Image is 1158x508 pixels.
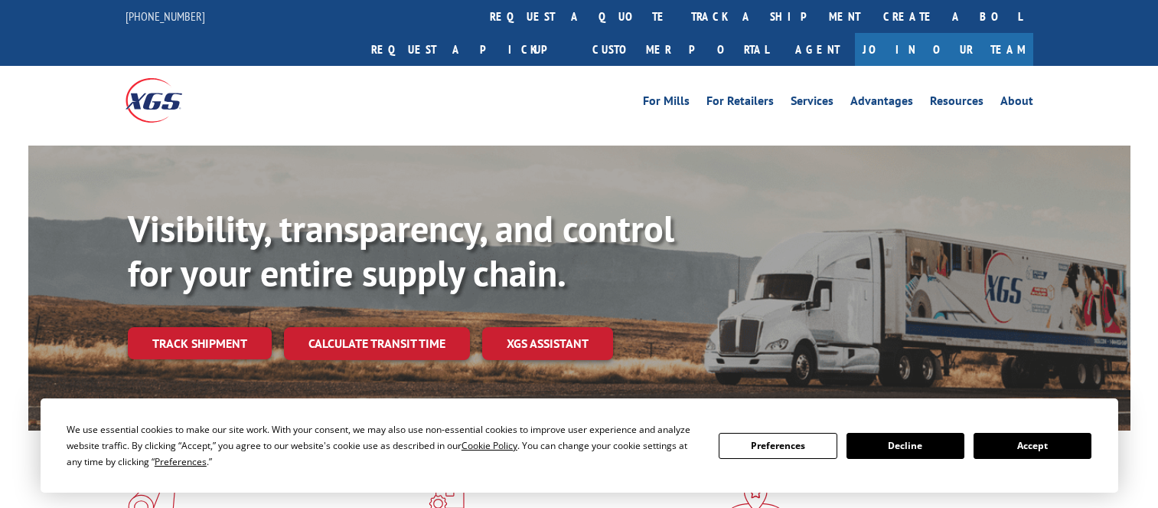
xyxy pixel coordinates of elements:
[581,33,780,66] a: Customer Portal
[126,8,205,24] a: [PHONE_NUMBER]
[482,327,613,360] a: XGS ASSISTANT
[1000,95,1033,112] a: About
[719,433,837,459] button: Preferences
[974,433,1091,459] button: Accept
[128,327,272,359] a: Track shipment
[855,33,1033,66] a: Join Our Team
[930,95,983,112] a: Resources
[850,95,913,112] a: Advantages
[846,433,964,459] button: Decline
[128,205,674,297] b: Visibility, transparency, and control for your entire supply chain.
[67,421,700,470] div: We use essential cookies to make our site work. With your consent, we may also use non-essential ...
[643,95,690,112] a: For Mills
[284,327,470,360] a: Calculate transit time
[41,398,1118,493] div: Cookie Consent Prompt
[462,439,517,452] span: Cookie Policy
[155,455,207,468] span: Preferences
[791,95,833,112] a: Services
[706,95,774,112] a: For Retailers
[780,33,855,66] a: Agent
[360,33,581,66] a: Request a pickup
